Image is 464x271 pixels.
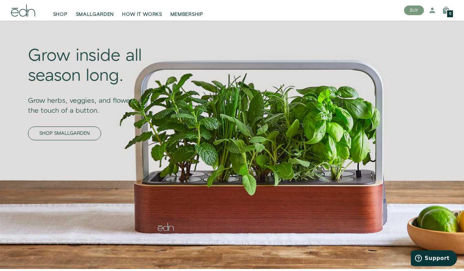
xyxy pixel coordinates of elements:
[28,86,155,116] div: Grow herbs, veggies, and flowers at the touch of a button.
[49,3,72,18] a: SHOP
[28,46,155,86] div: Grow inside all season long.
[118,3,166,18] a: HOW IT WORKS
[170,11,203,18] span: MEMBERSHIP
[404,6,424,15] button: BUY
[72,3,118,18] a: SMALLGARDEN
[53,11,68,18] span: SHOP
[122,11,162,18] span: HOW IT WORKS
[166,3,207,18] a: MEMBERSHIP
[76,11,114,18] span: SMALLGARDEN
[28,127,101,140] a: SHOP SMALLGARDEN
[449,12,451,16] span: 0
[411,250,457,268] iframe: Opens a widget where you can find more information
